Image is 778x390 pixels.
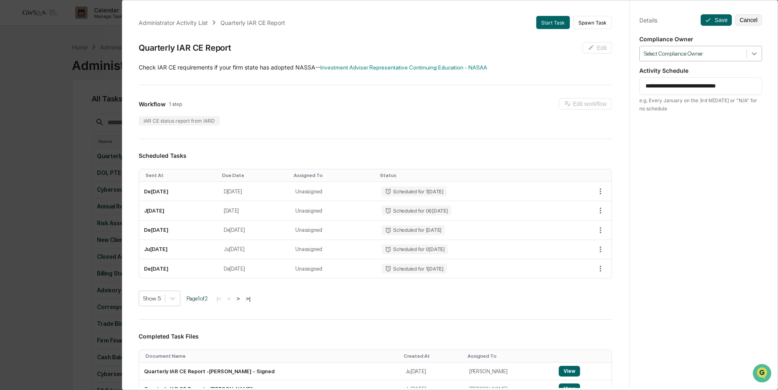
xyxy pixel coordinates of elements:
[290,259,377,278] td: Unassigned
[58,138,99,145] a: Powered byPylon
[139,19,208,26] div: Administrator Activity List
[139,116,220,126] div: IAR CE status report from IARD
[139,65,149,75] button: Start new chat
[139,182,218,201] td: De[DATE]
[56,100,105,114] a: 🗄️Attestations
[573,16,612,29] button: Spawn Task
[8,17,149,30] p: How can we help?
[219,182,291,201] td: D[DATE]
[582,42,612,54] button: Edit
[187,295,208,302] span: Page 1 of 2
[639,36,762,43] p: Compliance Owner
[400,363,464,380] td: Ju[DATE]
[290,201,377,220] td: Unassigned
[5,115,55,130] a: 🔎Data Lookup
[752,363,774,385] iframe: Open customer support
[290,240,377,259] td: Unassigned
[146,353,397,359] div: Toggle SortBy
[8,63,23,77] img: 1746055101610-c473b297-6a78-478c-a979-82029cc54cd1
[8,104,15,110] div: 🖐️
[290,221,377,240] td: Unassigned
[139,152,612,159] h3: Scheduled Tasks
[559,98,612,110] button: Edit workflow
[404,353,461,359] div: Toggle SortBy
[169,101,182,107] span: 1 step
[139,43,231,53] div: Quarterly IAR CE Report
[222,173,288,178] div: Toggle SortBy
[225,295,233,302] button: <
[219,259,291,278] td: De[DATE]
[294,173,373,178] div: Toggle SortBy
[382,225,445,235] div: Scheduled for [DATE]
[139,363,400,380] td: Quarterly IAR CE Report -[PERSON_NAME] - Signed
[139,240,218,259] td: Ju[DATE]
[560,353,608,359] div: Toggle SortBy
[28,71,103,77] div: We're available if you need us!
[735,14,762,26] button: Cancel
[219,221,291,240] td: De[DATE]
[382,264,447,273] div: Scheduled for 1[DATE]
[8,119,15,126] div: 🔎
[5,100,56,114] a: 🖐️Preclearance
[67,103,101,111] span: Attestations
[139,201,218,220] td: J[DATE]
[220,19,285,26] div: Quarterly IAR CE Report
[701,14,732,26] button: Save
[468,353,551,359] div: Toggle SortBy
[639,96,762,113] div: e.g. Every January on the 3rd M[DATE] or "N/A" for no schedule
[28,63,134,71] div: Start new chat
[59,104,66,110] div: 🗄️
[16,103,53,111] span: Preclearance
[81,139,99,145] span: Pylon
[234,295,242,302] button: >
[639,67,762,74] p: Activity Schedule
[139,64,487,71] span: ​Check IAR CE requirements if your firm state has adopted NASSA--
[382,186,447,196] div: Scheduled for 1[DATE]
[382,244,448,254] div: Scheduled for 0[DATE]
[464,363,554,380] td: [PERSON_NAME]
[536,16,570,29] button: Start Task
[380,173,557,178] div: Toggle SortBy
[559,366,580,377] button: View
[290,182,377,201] td: Unassigned
[146,173,215,178] div: Toggle SortBy
[16,119,52,127] span: Data Lookup
[219,240,291,259] td: Ju[DATE]
[320,64,487,71] a: Investment Adviser Representative Continuing Education - NASAA
[219,201,291,220] td: [DATE]
[139,101,166,108] span: Workflow
[139,259,218,278] td: De[DATE]
[139,221,218,240] td: De[DATE]
[382,206,451,215] div: Scheduled for 06[DATE]
[243,295,253,302] button: >|
[639,17,657,24] div: Details
[214,295,223,302] button: |<
[139,333,612,340] h3: Completed Task Files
